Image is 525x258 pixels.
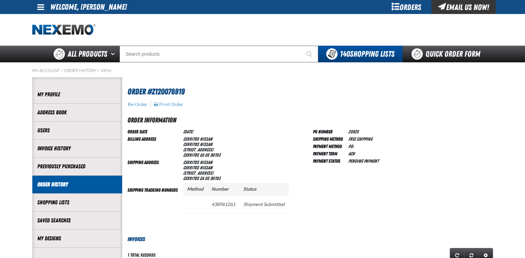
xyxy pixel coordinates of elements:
[183,183,207,195] th: Method
[207,195,239,213] td: 438961261
[61,68,63,73] span: /
[37,163,117,170] a: Previously Purchased
[128,128,180,135] td: Order Date
[313,135,346,142] td: Shipping Method
[101,68,112,73] a: View
[205,152,209,158] span: US
[32,24,96,36] a: Home
[37,145,117,152] a: Invoice History
[37,127,117,134] a: Users
[183,147,213,152] span: [STREET_ADDRESS]
[313,157,346,164] td: Payment Status
[348,129,359,134] span: Z0625
[37,235,117,242] a: My Designs
[97,68,100,73] span: /
[128,158,180,182] td: Shipping Address
[183,160,212,165] b: Cerritos Nissan
[318,46,402,62] button: You have 140 Shopping Lists. Open to view details
[313,128,346,135] td: PO Number
[128,87,185,96] span: Order #Z120076919
[64,68,96,73] a: Order History
[205,176,209,181] span: US
[183,142,212,147] span: Cerritos Nissan
[37,91,117,98] a: My Profile
[120,46,318,62] input: Search
[37,109,117,116] a: Address Book
[200,152,204,158] span: CA
[109,46,120,62] button: Open All Products pages
[37,181,117,188] a: Order History
[37,217,117,224] a: Saved Searches
[122,235,493,243] h3: Invoices
[183,170,213,176] span: [STREET_ADDRESS]
[183,176,199,181] span: CERRITOS
[348,158,379,164] span: Pending payment
[183,129,193,134] span: [DATE]
[348,136,372,142] span: Free Shipping
[183,152,199,158] span: CERRITOS
[32,68,60,73] a: My Account
[207,183,239,195] th: Number
[37,199,117,206] a: Shopping Lists
[340,49,394,59] span: Shopping Lists
[302,46,318,62] button: Start Searching
[340,49,350,59] strong: 140
[239,195,289,213] td: Shipment Submitted
[313,150,346,157] td: Payment Term
[128,101,148,107] button: Re-Order
[200,176,204,181] span: CA
[239,183,289,195] th: Status
[210,152,220,158] bdo: 90703
[128,115,493,125] h2: Order Information
[402,46,493,62] a: Quick Order Form
[32,68,493,73] nav: Breadcrumbs
[313,142,346,150] td: Payment Method
[153,101,184,107] button: Print Order
[183,136,212,142] b: Cerritos Nissan
[128,135,180,158] td: Billing Address
[210,176,220,181] bdo: 90703
[183,165,212,170] span: Cerritos Nissan
[128,182,180,225] td: Shipping Tracking Numbers
[32,24,96,36] img: Nexemo logo
[68,48,107,60] span: All Products
[348,151,355,156] span: ACH
[348,144,354,149] span: P.O.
